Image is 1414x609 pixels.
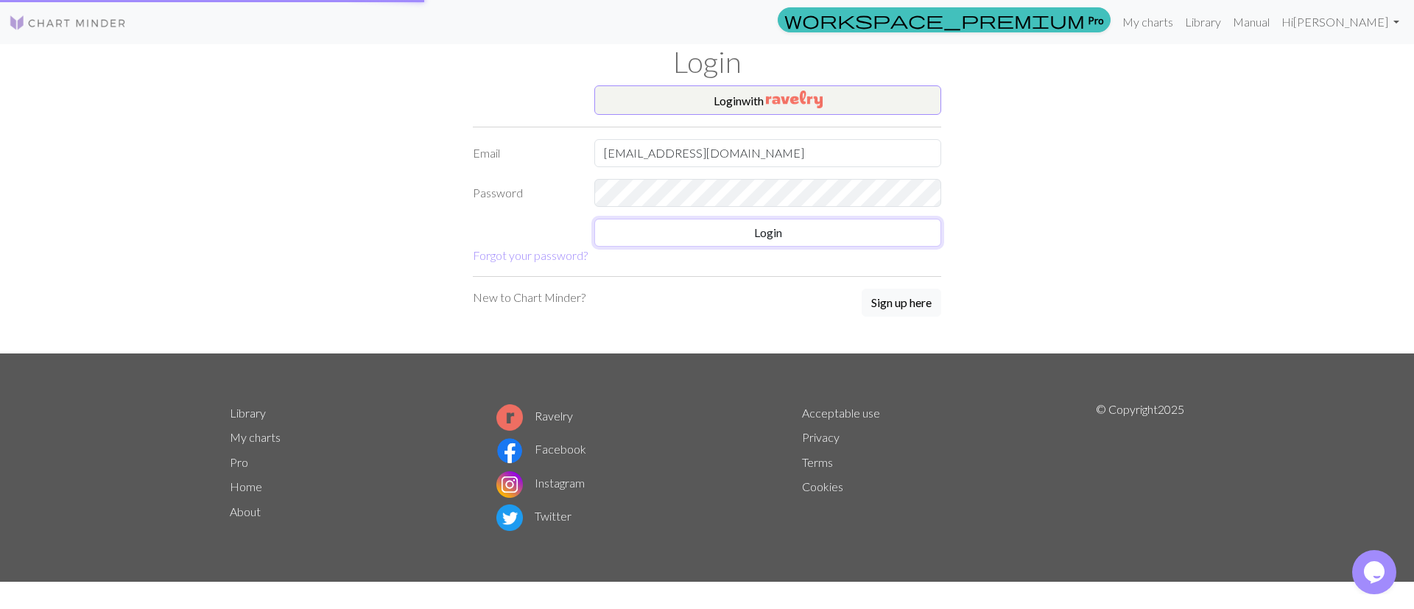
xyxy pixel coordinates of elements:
[496,404,523,431] img: Ravelry logo
[473,248,588,262] a: Forgot your password?
[778,7,1111,32] a: Pro
[230,479,262,493] a: Home
[594,219,941,247] button: Login
[1116,7,1179,37] a: My charts
[766,91,823,108] img: Ravelry
[784,10,1085,30] span: workspace_premium
[862,289,941,318] a: Sign up here
[802,479,843,493] a: Cookies
[230,504,261,518] a: About
[496,409,573,423] a: Ravelry
[496,509,571,523] a: Twitter
[230,455,248,469] a: Pro
[9,14,127,32] img: Logo
[1352,550,1399,594] iframe: chat widget
[464,179,585,207] label: Password
[230,430,281,444] a: My charts
[473,289,585,306] p: New to Chart Minder?
[496,442,586,456] a: Facebook
[802,406,880,420] a: Acceptable use
[594,85,941,115] button: Loginwith
[221,44,1193,80] h1: Login
[802,430,840,444] a: Privacy
[862,289,941,317] button: Sign up here
[496,504,523,531] img: Twitter logo
[1179,7,1227,37] a: Library
[1227,7,1276,37] a: Manual
[496,471,523,498] img: Instagram logo
[1096,401,1184,535] p: © Copyright 2025
[802,455,833,469] a: Terms
[496,437,523,464] img: Facebook logo
[230,406,266,420] a: Library
[1276,7,1405,37] a: Hi[PERSON_NAME]
[464,139,585,167] label: Email
[496,476,585,490] a: Instagram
